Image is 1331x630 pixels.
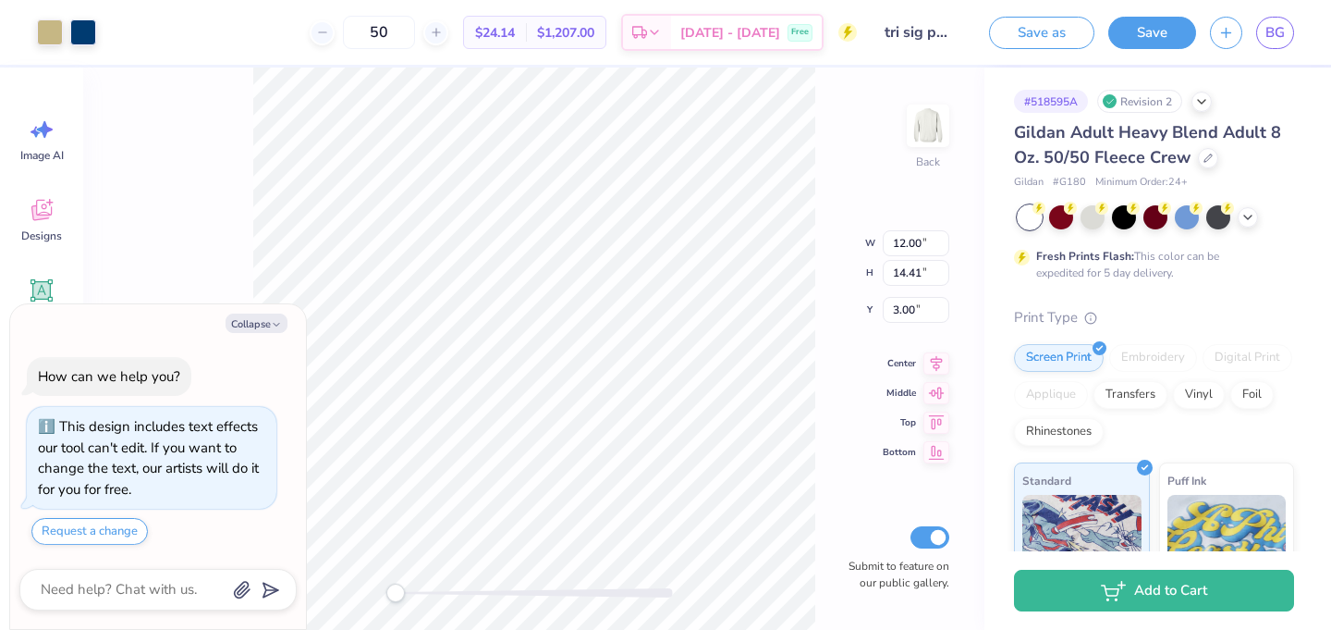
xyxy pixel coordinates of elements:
[1053,175,1086,191] span: # G180
[916,154,940,170] div: Back
[537,23,594,43] span: $1,207.00
[1265,22,1285,43] span: BG
[1014,381,1088,409] div: Applique
[475,23,515,43] span: $24.14
[1093,381,1167,409] div: Transfers
[1108,17,1196,49] button: Save
[21,229,62,243] span: Designs
[1036,248,1264,281] div: This color can be expedited for 5 day delivery.
[1014,307,1294,328] div: Print Type
[989,17,1094,49] button: Save as
[1014,175,1044,191] span: Gildan
[343,16,415,49] input: – –
[1173,381,1225,409] div: Vinyl
[1014,570,1294,611] button: Add to Cart
[883,445,916,460] span: Bottom
[1256,17,1294,49] a: BG
[1036,249,1134,264] strong: Fresh Prints Flash:
[1230,381,1274,409] div: Foil
[1022,471,1071,490] span: Standard
[1109,344,1197,372] div: Embroidery
[1014,121,1281,168] span: Gildan Adult Heavy Blend Adult 8 Oz. 50/50 Fleece Crew
[1097,90,1182,113] div: Revision 2
[680,23,780,43] span: [DATE] - [DATE]
[1014,344,1104,372] div: Screen Print
[883,386,916,401] span: Middle
[910,107,946,144] img: Back
[226,314,287,333] button: Collapse
[1167,471,1206,490] span: Puff Ink
[1167,495,1287,587] img: Puff Ink
[791,26,809,39] span: Free
[1014,90,1088,113] div: # 518595A
[1095,175,1188,191] span: Minimum Order: 24 +
[1022,495,1142,587] img: Standard
[1014,418,1104,446] div: Rhinestones
[1203,344,1292,372] div: Digital Print
[871,14,961,51] input: Untitled Design
[883,356,916,371] span: Center
[838,558,949,591] label: Submit to feature on our public gallery.
[20,148,64,163] span: Image AI
[883,415,916,430] span: Top
[386,584,405,602] div: Accessibility label
[31,518,148,545] button: Request a change
[38,417,259,499] div: This design includes text effects our tool can't edit. If you want to change the text, our artist...
[38,367,180,386] div: How can we help you?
